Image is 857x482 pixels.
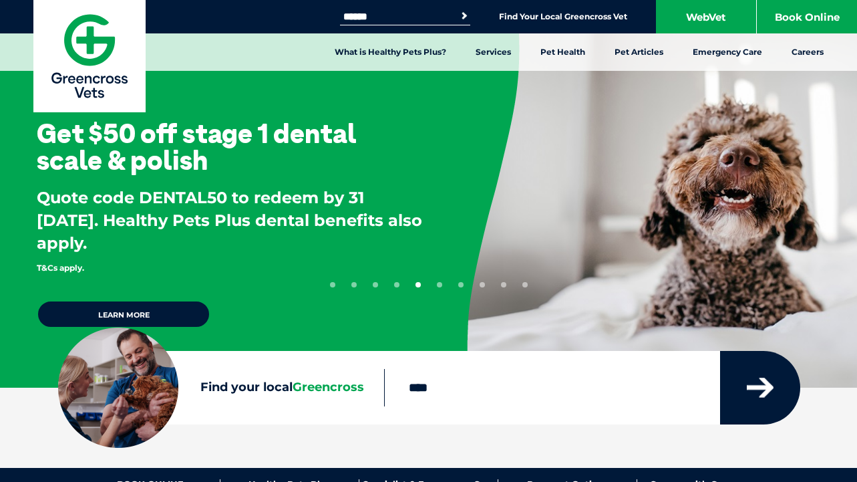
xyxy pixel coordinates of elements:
a: What is Healthy Pets Plus? [320,33,461,71]
button: 7 of 10 [458,282,464,287]
button: Search [458,9,471,23]
a: Careers [777,33,838,71]
a: Find Your Local Greencross Vet [499,11,627,22]
button: 3 of 10 [373,282,378,287]
button: 8 of 10 [480,282,485,287]
a: Services [461,33,526,71]
span: Greencross [293,380,364,394]
button: 1 of 10 [330,282,335,287]
label: Find your local [58,378,384,398]
p: Quote code DENTAL50 to redeem by 31 [DATE]. Healthy Pets Plus dental benefits also apply. [37,187,423,276]
h3: Get $50 off stage 1 dental scale & polish [37,120,423,173]
button: 6 of 10 [437,282,442,287]
button: 9 of 10 [501,282,506,287]
button: 2 of 10 [351,282,357,287]
a: Emergency Care [678,33,777,71]
a: Pet Articles [600,33,678,71]
span: T&Cs apply. [37,263,84,273]
button: 10 of 10 [522,282,528,287]
button: 5 of 10 [415,282,421,287]
a: Pet Health [526,33,600,71]
button: 4 of 10 [394,282,399,287]
a: Learn more [37,300,210,328]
